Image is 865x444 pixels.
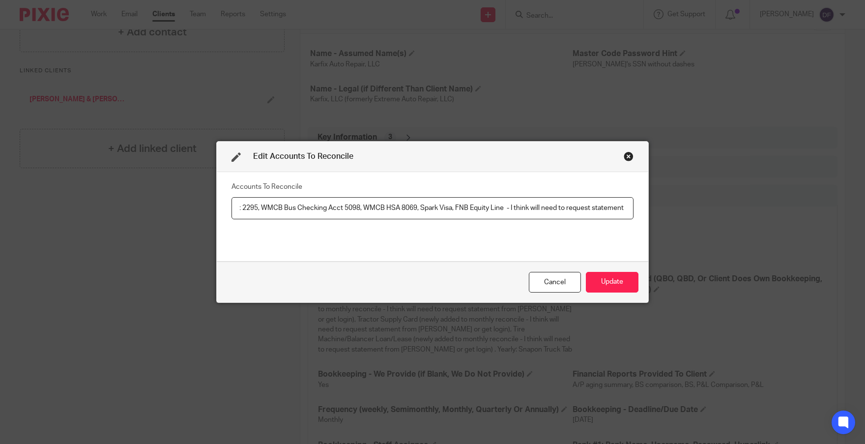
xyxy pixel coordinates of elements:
input: Accounts To Reconcile [231,197,634,219]
label: Accounts To Reconcile [231,182,302,192]
span: Edit Accounts To Reconcile [253,152,353,160]
div: Close this dialog window [529,272,581,293]
button: Update [586,272,638,293]
div: Close this dialog window [624,151,634,161]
